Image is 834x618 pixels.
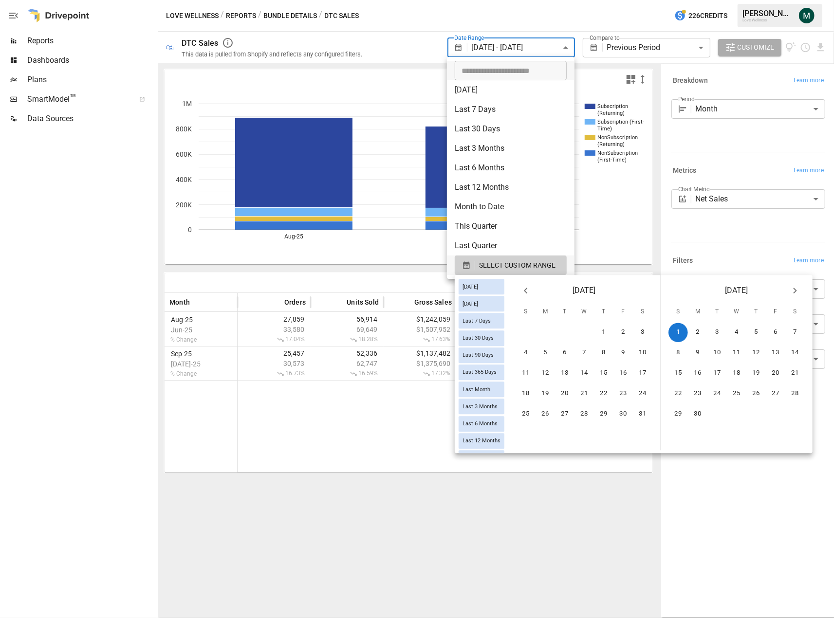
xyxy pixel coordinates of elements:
[536,384,555,404] button: 19
[455,255,567,275] button: SELECT CUSTOM RANGE
[727,364,746,383] button: 18
[766,384,785,404] button: 27
[613,364,633,383] button: 16
[785,344,805,363] button: 14
[459,433,504,449] div: Last 12 Months
[727,323,746,343] button: 4
[668,344,688,363] button: 8
[447,217,575,236] li: This Quarter
[447,236,575,255] li: Last Quarter
[459,369,500,376] span: Last 365 Days
[766,344,785,363] button: 13
[459,347,504,363] div: Last 90 Days
[613,344,633,363] button: 9
[746,364,766,383] button: 19
[459,318,495,324] span: Last 7 Days
[669,302,687,322] span: Sunday
[688,405,707,424] button: 30
[688,384,707,404] button: 23
[459,335,498,341] span: Last 30 Days
[613,405,633,424] button: 30
[633,384,652,404] button: 24
[459,386,494,393] span: Last Month
[668,323,688,343] button: 1
[707,364,727,383] button: 17
[786,302,804,322] span: Saturday
[479,259,556,272] span: SELECT CUSTOM RANGE
[613,384,633,404] button: 23
[727,384,746,404] button: 25
[766,364,785,383] button: 20
[594,344,613,363] button: 8
[747,302,765,322] span: Thursday
[555,405,575,424] button: 27
[594,364,613,383] button: 15
[688,344,707,363] button: 9
[785,384,805,404] button: 28
[767,302,784,322] span: Friday
[459,352,498,359] span: Last 90 Days
[447,119,575,139] li: Last 30 Days
[594,323,613,343] button: 1
[575,302,593,322] span: Wednesday
[614,302,632,322] span: Friday
[536,364,555,383] button: 12
[575,405,594,424] button: 28
[555,364,575,383] button: 13
[555,384,575,404] button: 20
[707,344,727,363] button: 10
[785,281,805,300] button: Next month
[447,139,575,158] li: Last 3 Months
[746,384,766,404] button: 26
[688,364,707,383] button: 16
[688,323,707,343] button: 2
[556,302,574,322] span: Tuesday
[459,382,504,397] div: Last Month
[575,344,594,363] button: 7
[447,158,575,178] li: Last 6 Months
[447,197,575,217] li: Month to Date
[707,323,727,343] button: 3
[537,302,554,322] span: Monday
[447,80,575,100] li: [DATE]
[746,323,766,343] button: 5
[459,416,504,432] div: Last 6 Months
[459,279,504,294] div: [DATE]
[459,438,504,444] span: Last 12 Months
[536,344,555,363] button: 5
[555,344,575,363] button: 6
[447,178,575,197] li: Last 12 Months
[459,330,504,346] div: Last 30 Days
[459,301,482,307] span: [DATE]
[708,302,726,322] span: Tuesday
[633,364,652,383] button: 17
[573,284,596,297] span: [DATE]
[447,100,575,119] li: Last 7 Days
[595,302,612,322] span: Thursday
[746,344,766,363] button: 12
[459,399,504,415] div: Last 3 Months
[727,344,746,363] button: 11
[516,384,536,404] button: 18
[575,364,594,383] button: 14
[594,405,613,424] button: 29
[633,323,652,343] button: 3
[785,323,805,343] button: 7
[459,313,504,329] div: Last 7 Days
[634,302,651,322] span: Saturday
[575,384,594,404] button: 21
[633,405,652,424] button: 31
[516,364,536,383] button: 11
[668,384,688,404] button: 22
[459,403,501,410] span: Last 3 Months
[728,302,745,322] span: Wednesday
[613,323,633,343] button: 2
[536,405,555,424] button: 26
[517,302,535,322] span: Sunday
[459,420,501,427] span: Last 6 Months
[516,405,536,424] button: 25
[707,384,727,404] button: 24
[668,405,688,424] button: 29
[594,384,613,404] button: 22
[766,323,785,343] button: 6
